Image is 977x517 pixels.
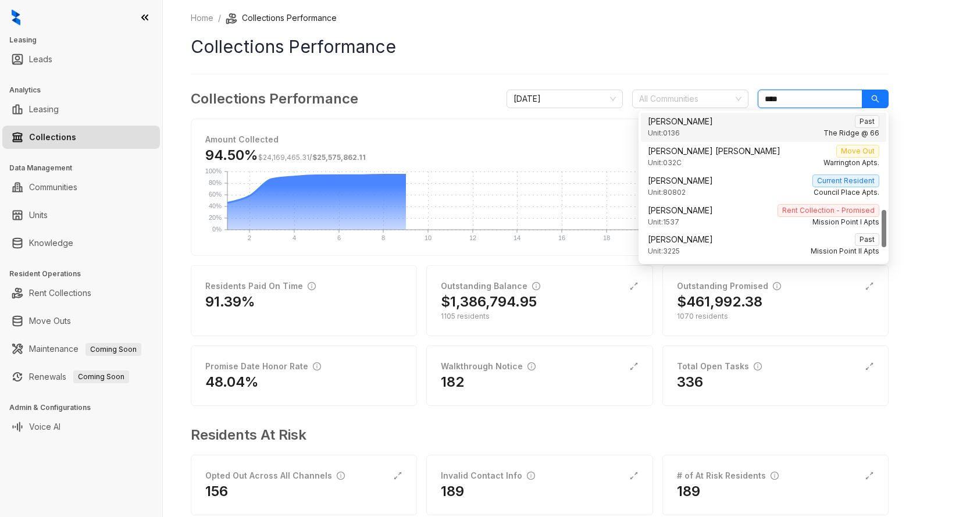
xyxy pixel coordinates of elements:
text: 0% [212,226,222,233]
text: 12 [469,234,476,241]
span: Unit: 3225 [648,246,680,257]
h2: 189 [441,482,464,501]
a: Leasing [29,98,59,121]
div: Residents Paid On Time [205,280,316,293]
span: [PERSON_NAME] [648,204,713,217]
li: Maintenance [2,337,160,361]
span: info-circle [527,472,535,480]
span: info-circle [532,282,540,290]
div: # of At Risk Residents [677,469,779,482]
text: 60% [209,191,222,198]
h2: 156 [205,482,228,501]
img: logo [12,9,20,26]
span: info-circle [308,282,316,290]
h3: Analytics [9,85,162,95]
span: info-circle [773,282,781,290]
a: Leads [29,48,52,71]
a: RenewalsComing Soon [29,365,129,388]
span: September 2025 [514,90,616,108]
span: $24,169,465.31 [258,153,309,162]
div: Outstanding Promised [677,280,781,293]
span: info-circle [313,362,321,370]
span: expand-alt [865,471,874,480]
h2: 336 [677,373,703,391]
div: Total Open Tasks [677,360,762,373]
span: [PERSON_NAME] [648,174,713,187]
li: Communities [2,176,160,199]
a: Voice AI [29,415,60,438]
text: 6 [337,234,341,241]
text: 18 [603,234,610,241]
text: 4 [293,234,296,241]
li: Leads [2,48,160,71]
div: 1070 residents [677,311,874,322]
span: Unit: 032C [648,158,682,169]
span: Rent Collection - Promised [778,204,879,217]
h3: 94.50% [205,146,366,165]
li: Voice AI [2,415,160,438]
span: Past [855,233,879,246]
text: 14 [514,234,520,241]
a: Units [29,204,48,227]
li: Rent Collections [2,281,160,305]
div: Outstanding Balance [441,280,540,293]
span: The Ridge @ 66 [823,128,879,139]
h3: Resident Operations [9,269,162,279]
span: / [258,153,366,162]
text: 40% [209,202,222,209]
span: [PERSON_NAME] [648,233,713,246]
div: Invalid Contact Info [441,469,535,482]
h2: 189 [677,482,700,501]
text: 10 [425,234,432,241]
a: Collections [29,126,76,149]
a: Knowledge [29,231,73,255]
li: Units [2,204,160,227]
div: Opted Out Across All Channels [205,469,345,482]
li: Renewals [2,365,160,388]
span: Warrington Apts. [823,158,879,169]
text: 20% [209,214,222,221]
span: expand-alt [865,281,874,291]
a: Communities [29,176,77,199]
li: Collections Performance [226,12,337,24]
span: info-circle [527,362,536,370]
h3: Data Management [9,163,162,173]
span: expand-alt [629,362,639,371]
span: Unit: 1537 [648,217,679,228]
span: search [871,95,879,103]
h2: 48.04% [205,373,259,391]
h3: Collections Performance [191,88,358,109]
h2: 182 [441,373,464,391]
span: Mission Point I Apts [812,217,879,228]
text: 2 [248,234,251,241]
span: Unit: 80802 [648,187,686,198]
div: Promise Date Honor Rate [205,360,321,373]
span: expand-alt [629,471,639,480]
h2: 91.39% [205,293,255,311]
span: info-circle [754,362,762,370]
li: Leasing [2,98,160,121]
span: [PERSON_NAME] [648,115,713,128]
a: Rent Collections [29,281,91,305]
strong: Amount Collected [205,134,279,144]
h2: $1,386,794.95 [441,293,537,311]
text: 16 [558,234,565,241]
text: 100% [205,167,222,174]
span: Current Resident [812,174,879,187]
span: [PERSON_NAME] [PERSON_NAME] [648,145,780,158]
span: $25,575,862.11 [312,153,366,162]
h3: Residents At Risk [191,425,879,445]
span: expand-alt [629,281,639,291]
h3: Leasing [9,35,162,45]
a: Move Outs [29,309,71,333]
h2: $461,992.38 [677,293,762,311]
div: 1105 residents [441,311,638,322]
span: Coming Soon [85,343,141,356]
span: Move Out [836,145,879,158]
span: Unit: 0136 [648,128,680,139]
span: Coming Soon [73,370,129,383]
text: 8 [381,234,385,241]
text: 80% [209,179,222,186]
li: Knowledge [2,231,160,255]
a: Home [188,12,216,24]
